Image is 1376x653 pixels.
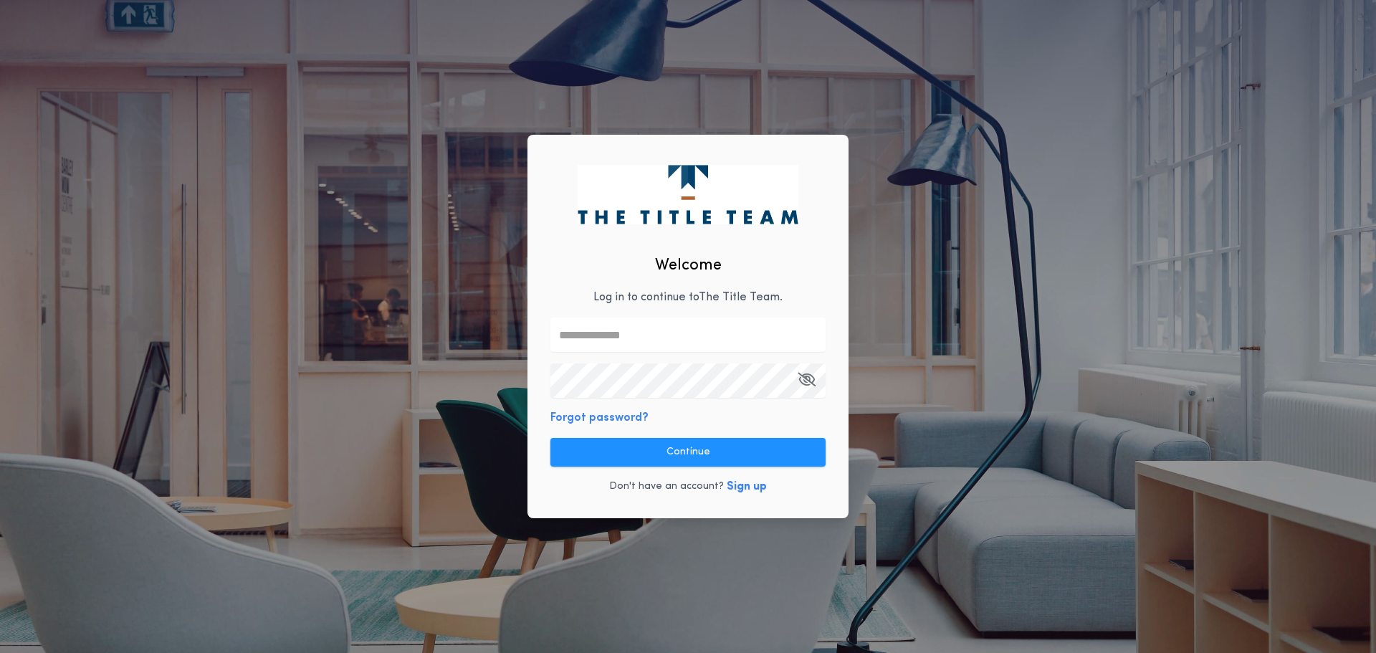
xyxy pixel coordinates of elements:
[609,480,724,494] p: Don't have an account?
[578,165,798,224] img: logo
[550,409,649,426] button: Forgot password?
[550,438,826,467] button: Continue
[727,478,767,495] button: Sign up
[593,289,783,306] p: Log in to continue to The Title Team .
[655,254,722,277] h2: Welcome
